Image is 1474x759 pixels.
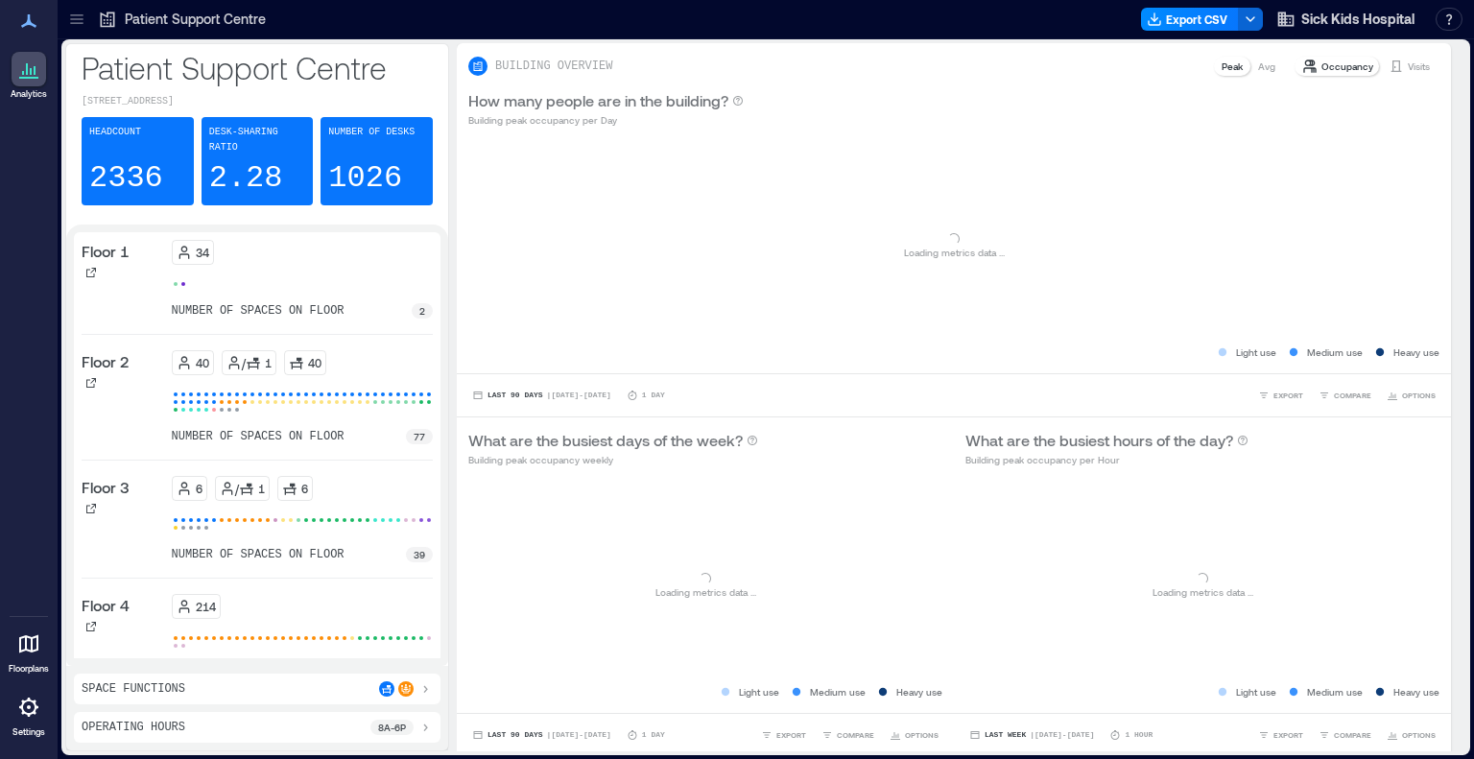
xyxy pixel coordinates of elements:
p: Desk-sharing ratio [209,125,306,155]
p: Heavy use [1393,344,1439,360]
a: Settings [6,684,52,744]
button: Export CSV [1141,8,1239,31]
p: 1 Hour [1125,729,1153,741]
p: Visits [1408,59,1430,74]
p: What are the busiest hours of the day? [965,429,1233,452]
button: EXPORT [1254,386,1307,405]
button: EXPORT [1254,725,1307,745]
p: Light use [1236,344,1276,360]
p: 1 Day [642,729,665,741]
span: COMPARE [1334,729,1371,741]
p: Loading metrics data ... [655,584,756,600]
span: Sick Kids Hospital [1301,10,1415,29]
p: [STREET_ADDRESS] [82,94,433,109]
p: Light use [1236,684,1276,700]
button: Last 90 Days |[DATE]-[DATE] [468,386,615,405]
p: Number of Desks [328,125,415,140]
button: Sick Kids Hospital [1271,4,1420,35]
a: Floorplans [3,621,55,680]
p: number of spaces on floor [172,429,345,444]
p: 1 Day [642,390,665,401]
p: 39 [414,547,425,562]
button: Last Week |[DATE]-[DATE] [965,725,1098,745]
span: OPTIONS [1402,390,1436,401]
button: Last 90 Days |[DATE]-[DATE] [468,725,615,745]
p: 1026 [328,159,402,198]
p: / [235,481,239,496]
p: How many people are in the building? [468,89,728,112]
p: number of spaces on floor [172,303,345,319]
span: COMPARE [1334,390,1371,401]
p: Occupancy [1321,59,1373,74]
button: COMPARE [1315,386,1375,405]
p: Analytics [11,88,47,100]
p: Peak [1222,59,1243,74]
p: 6 [301,481,308,496]
p: Loading metrics data ... [1153,584,1253,600]
p: number of spaces on floor [172,547,345,562]
button: OPTIONS [1383,725,1439,745]
p: Floor 1 [82,240,130,263]
p: 8a - 6p [378,720,406,735]
p: / [242,355,246,370]
button: OPTIONS [886,725,942,745]
p: Medium use [1307,344,1363,360]
p: Settings [12,726,45,738]
span: EXPORT [1273,390,1303,401]
p: Building peak occupancy per Day [468,112,744,128]
p: Loading metrics data ... [904,245,1005,260]
button: EXPORT [757,725,810,745]
span: COMPARE [837,729,874,741]
p: Heavy use [896,684,942,700]
p: 1 [258,481,265,496]
p: 2.28 [209,159,283,198]
span: EXPORT [1273,729,1303,741]
p: Floor 3 [82,476,130,499]
span: OPTIONS [1402,729,1436,741]
p: Space Functions [82,681,185,697]
p: 2 [419,303,425,319]
p: Floorplans [9,663,49,675]
p: Heavy use [1393,684,1439,700]
p: BUILDING OVERVIEW [495,59,612,74]
p: 34 [196,245,209,260]
p: Light use [739,684,779,700]
p: Floor 2 [82,350,130,373]
p: 6 [196,481,202,496]
p: 40 [196,355,209,370]
p: Medium use [810,684,866,700]
p: 214 [196,599,216,614]
button: COMPARE [1315,725,1375,745]
span: OPTIONS [905,729,939,741]
p: Headcount [89,125,141,140]
span: EXPORT [776,729,806,741]
p: Avg [1258,59,1275,74]
p: Floor 4 [82,594,130,617]
button: OPTIONS [1383,386,1439,405]
a: Analytics [5,46,53,106]
p: Building peak occupancy per Hour [965,452,1248,467]
p: 40 [308,355,321,370]
button: COMPARE [818,725,878,745]
p: Operating Hours [82,720,185,735]
p: Patient Support Centre [125,10,266,29]
p: Patient Support Centre [82,48,433,86]
p: Building peak occupancy weekly [468,452,758,467]
p: 77 [414,429,425,444]
p: 1 [265,355,272,370]
p: What are the busiest days of the week? [468,429,743,452]
p: 2336 [89,159,163,198]
p: Medium use [1307,684,1363,700]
